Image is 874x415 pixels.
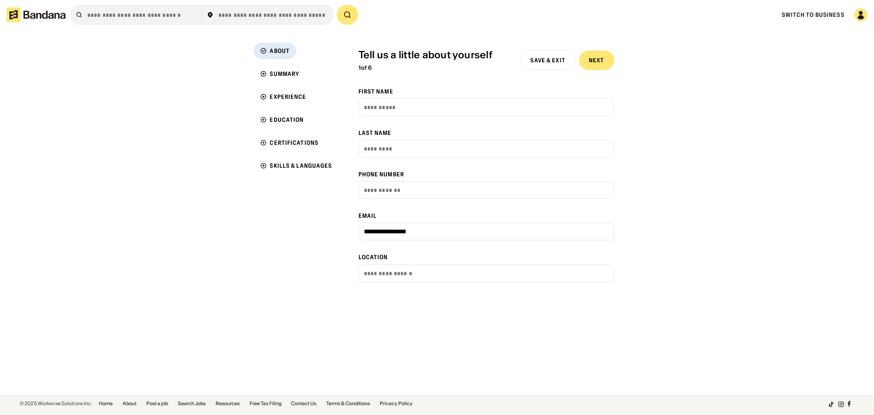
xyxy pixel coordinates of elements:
[359,212,614,219] div: Email
[359,49,493,61] div: Tell us a little about yourself
[178,401,206,406] a: Search Jobs
[20,401,92,406] div: © 2025 Workwise Solutions Inc.
[254,135,339,151] a: Certifications
[589,57,604,63] div: Next
[270,140,319,146] div: Certifications
[254,66,339,82] a: Summary
[531,57,565,63] div: Save & Exit
[270,117,304,123] div: Education
[359,253,614,261] div: Location
[380,401,413,406] a: Privacy Policy
[250,401,281,406] a: Free Tax Filing
[270,71,300,77] div: Summary
[7,7,66,22] img: Bandana logotype
[291,401,317,406] a: Contact Us
[359,171,614,178] div: Phone Number
[254,157,339,174] a: Skills & Languages
[254,112,339,128] a: Education
[254,43,339,59] a: About
[270,163,332,169] div: Skills & Languages
[359,129,614,137] div: Last Name
[270,48,290,54] div: About
[782,11,844,18] a: Switch to Business
[146,401,168,406] a: Post a job
[216,401,240,406] a: Resources
[254,89,339,105] a: Experience
[359,64,493,71] div: 1 of 6
[359,88,614,95] div: First Name
[327,401,370,406] a: Terms & Conditions
[123,401,136,406] a: About
[99,401,113,406] a: Home
[270,94,306,100] div: Experience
